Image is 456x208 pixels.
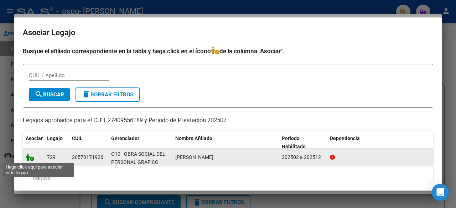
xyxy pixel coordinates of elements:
[72,135,83,141] span: CUIL
[47,135,63,141] span: Legajo
[279,131,327,154] datatable-header-cell: Periodo Habilitado
[82,90,90,98] mat-icon: delete
[108,131,172,154] datatable-header-cell: Gerenciador
[432,184,449,201] div: Open Intercom Messenger
[23,116,433,125] p: Legajos aprobados para el CUIT 27409556189 y Período de Prestación 202507
[172,131,279,154] datatable-header-cell: Nombre Afiliado
[282,153,324,161] div: 202502 a 202512
[69,131,108,154] datatable-header-cell: CUIL
[72,153,103,161] div: 20570171926
[35,90,43,98] mat-icon: search
[111,151,165,165] span: O10 - OBRA SOCIAL DEL PERSONAL GRAFICO
[111,135,139,141] span: Gerenciador
[82,91,133,98] span: Borrar Filtros
[29,88,70,101] button: Buscar
[44,131,69,154] datatable-header-cell: Legajo
[175,154,213,160] span: CARRIZO LIAM GAEL
[47,154,56,160] span: 729
[23,131,44,154] datatable-header-cell: Asociar
[175,135,212,141] span: Nombre Afiliado
[23,169,433,187] div: 1 registros
[23,26,433,39] h2: Asociar Legajo
[76,87,140,102] button: Borrar Filtros
[35,91,64,98] span: Buscar
[330,135,360,141] span: Dependencia
[26,135,43,141] span: Asociar
[327,131,434,154] datatable-header-cell: Dependencia
[23,47,433,56] h4: Busque el afiliado correspondiente en la tabla y haga click en el ícono de la columna "Asociar".
[282,135,306,149] span: Periodo Habilitado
